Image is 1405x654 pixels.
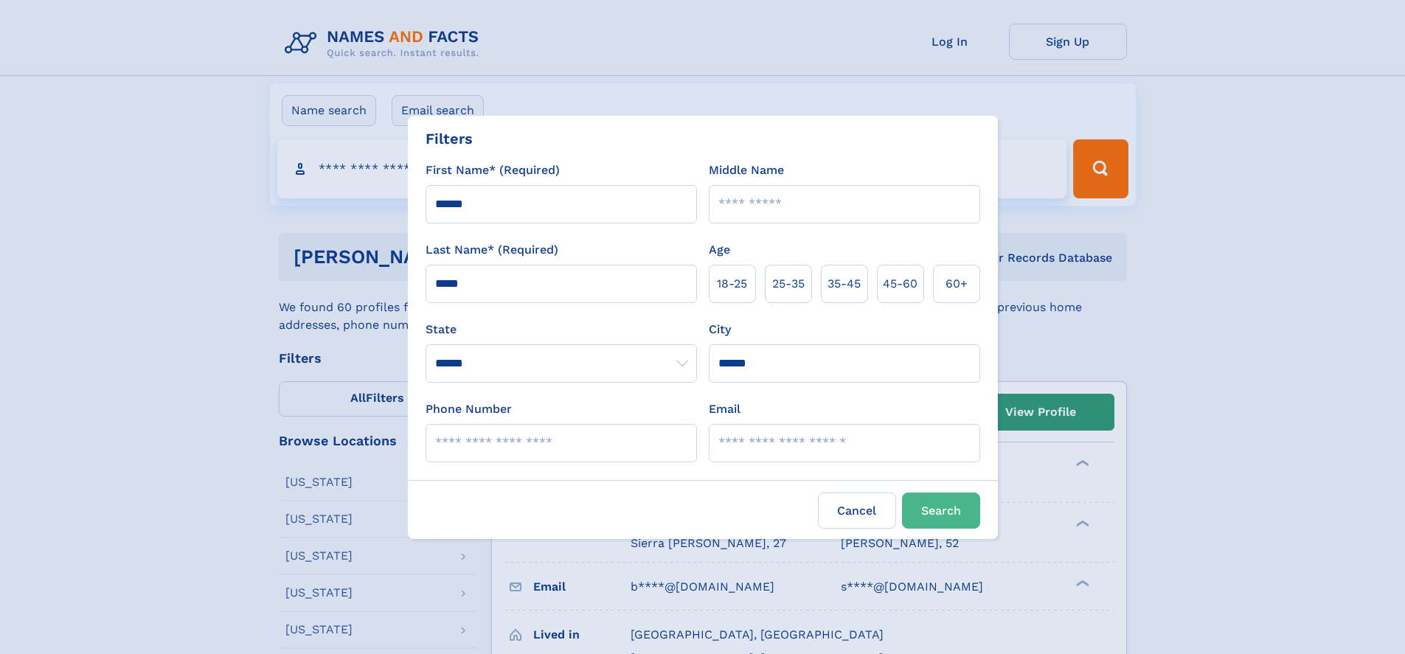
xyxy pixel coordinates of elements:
[426,321,697,338] label: State
[426,128,473,150] div: Filters
[426,161,560,179] label: First Name* (Required)
[828,275,861,293] span: 35‑45
[818,493,896,529] label: Cancel
[426,400,512,418] label: Phone Number
[883,275,917,293] span: 45‑60
[709,321,731,338] label: City
[709,161,784,179] label: Middle Name
[709,400,740,418] label: Email
[902,493,980,529] button: Search
[709,241,730,259] label: Age
[426,241,558,259] label: Last Name* (Required)
[717,275,747,293] span: 18‑25
[772,275,805,293] span: 25‑35
[946,275,968,293] span: 60+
